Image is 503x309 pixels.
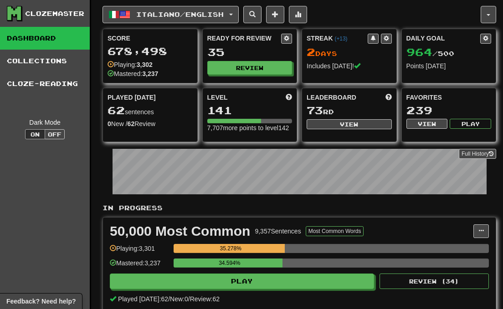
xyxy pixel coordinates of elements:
[136,10,224,18] span: Italiano / English
[103,203,496,213] p: In Progress
[307,61,392,71] div: Includes [DATE]!
[289,6,307,23] button: More stats
[7,118,83,127] div: Dark Mode
[307,46,315,58] span: 2
[108,46,193,57] div: 678,498
[243,6,262,23] button: Search sentences
[108,34,193,43] div: Score
[307,46,392,58] div: Day s
[307,104,323,117] span: 73
[406,34,481,44] div: Daily Goal
[307,93,356,102] span: Leaderboard
[380,274,489,289] button: Review (34)
[25,9,84,18] div: Clozemaster
[142,70,158,77] strong: 3,237
[110,244,169,259] div: Playing: 3,301
[108,69,158,78] div: Mastered:
[334,35,347,42] a: (+13)
[6,297,76,306] span: Open feedback widget
[406,46,432,58] span: 964
[110,224,250,238] div: 50,000 Most Common
[45,129,65,139] button: Off
[176,244,285,253] div: 35.278%
[108,119,193,128] div: New / Review
[108,93,156,102] span: Played [DATE]
[118,295,168,303] span: Played [DATE]: 62
[255,227,301,236] div: 9,357 Sentences
[137,61,153,68] strong: 3,302
[266,6,284,23] button: Add sentence to collection
[190,295,220,303] span: Review: 62
[307,119,392,129] button: View
[128,120,135,127] strong: 62
[207,123,293,132] div: 7,707 more points to level 142
[110,258,169,274] div: Mastered: 3,237
[108,60,153,69] div: Playing:
[103,6,239,23] button: Italiano/English
[188,295,190,303] span: /
[406,105,492,116] div: 239
[450,119,491,129] button: Play
[25,129,45,139] button: On
[207,61,293,75] button: Review
[207,93,228,102] span: Level
[406,93,492,102] div: Favorites
[207,34,282,43] div: Ready for Review
[108,104,125,117] span: 62
[306,226,364,236] button: Most Common Words
[207,105,293,116] div: 141
[286,93,292,102] span: Score more points to level up
[459,149,496,159] a: Full History
[168,295,170,303] span: /
[406,61,492,71] div: Points [DATE]
[406,50,454,57] span: / 500
[385,93,392,102] span: This week in points, UTC
[207,46,293,58] div: 35
[108,105,193,117] div: sentences
[307,34,368,43] div: Streak
[406,119,448,129] button: View
[307,105,392,117] div: rd
[170,295,188,303] span: New: 0
[176,258,282,268] div: 34.594%
[110,274,374,289] button: Play
[108,120,111,127] strong: 0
